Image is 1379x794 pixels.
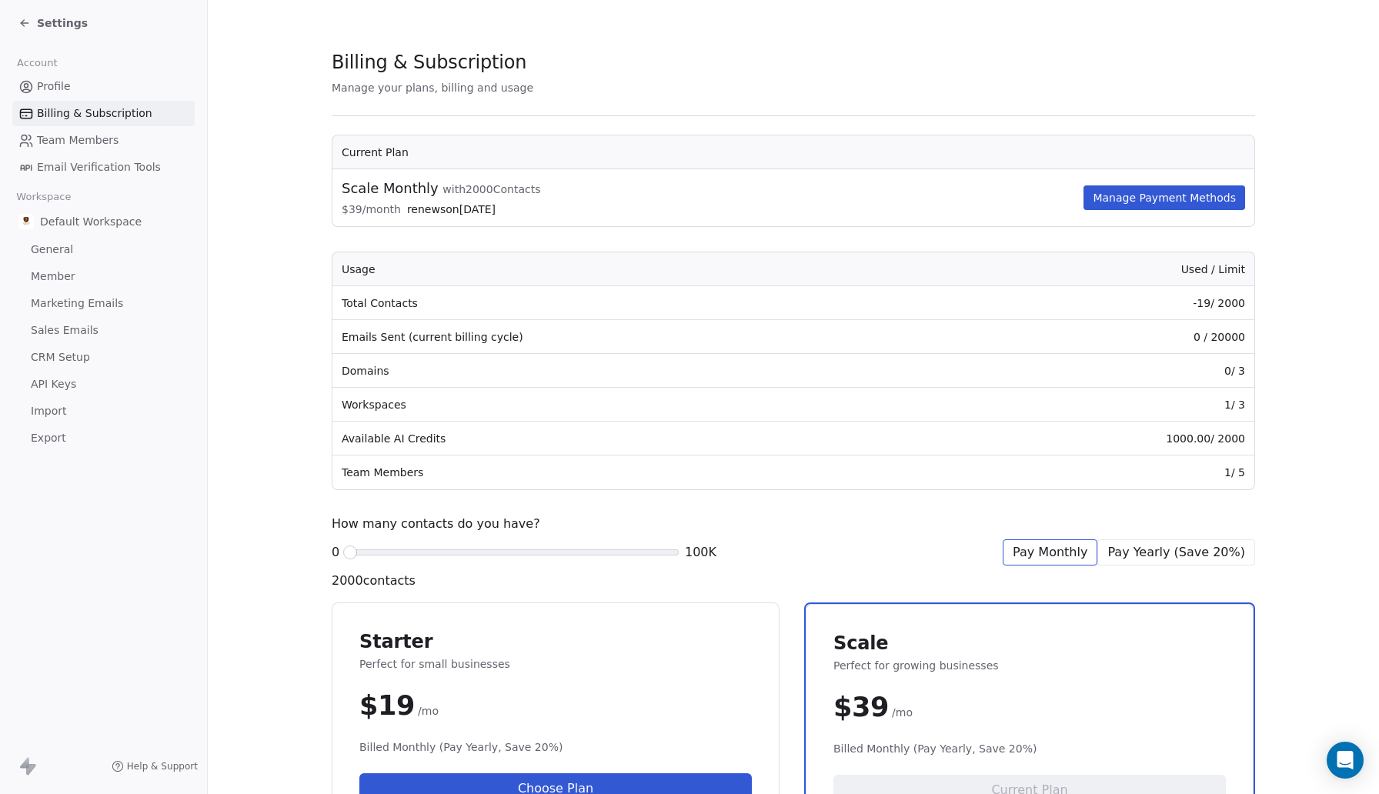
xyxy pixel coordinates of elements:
th: Used / Limit [952,252,1254,286]
span: Workspace [10,185,78,209]
td: -19 / 2000 [952,286,1254,320]
a: Marketing Emails [12,291,195,316]
span: Billed Monthly (Pay Yearly, Save 20%) [833,741,1226,756]
span: Pay Monthly [1013,543,1087,562]
a: Sales Emails [12,318,195,343]
span: Billing & Subscription [332,51,526,74]
a: Team Members [12,128,195,153]
span: Manage your plans, billing and usage [332,82,533,94]
span: Export [31,430,66,446]
span: Scale [833,632,1226,655]
span: Billed Monthly (Pay Yearly, Save 20%) [359,739,752,755]
td: 1 / 5 [952,455,1254,489]
span: 2000 contacts [332,572,416,590]
td: Domains [332,354,952,388]
a: Settings [18,15,88,31]
th: Usage [332,252,952,286]
th: Current Plan [332,135,1254,169]
span: Pay Yearly (Save 20%) [1107,543,1245,562]
div: Open Intercom Messenger [1327,742,1364,779]
a: General [12,237,195,262]
span: Default Workspace [40,214,142,229]
td: Workspaces [332,388,952,422]
a: Email Verification Tools [12,155,195,180]
span: $ 39 [833,692,889,722]
span: Profile [37,78,71,95]
span: Member [31,269,75,285]
a: CRM Setup [12,345,195,370]
span: $ 19 [359,690,415,721]
a: Help & Support [112,760,198,772]
span: /mo [892,705,913,720]
td: 0 / 20000 [952,320,1254,354]
span: Account [10,52,64,75]
span: with 2000 Contacts [442,183,540,195]
span: 100K [685,543,716,562]
a: Export [12,425,195,451]
span: Starter [359,630,752,653]
span: Marketing Emails [31,295,123,312]
a: API Keys [12,372,195,397]
span: Help & Support [127,760,198,772]
td: 0 / 3 [952,354,1254,388]
span: /mo [418,703,439,719]
span: 0 [332,543,339,562]
span: Perfect for small businesses [359,656,752,672]
a: Profile [12,74,195,99]
span: Perfect for growing businesses [833,658,1226,673]
a: Import [12,399,195,424]
span: Email Verification Tools [37,159,161,175]
button: Manage Payment Methods [1083,185,1245,210]
span: CRM Setup [31,349,90,365]
a: Member [12,264,195,289]
span: API Keys [31,376,76,392]
td: Team Members [332,455,952,489]
span: Sales Emails [31,322,98,339]
span: How many contacts do you have? [332,515,540,533]
td: 1 / 3 [952,388,1254,422]
td: 1000.00 / 2000 [952,422,1254,455]
td: Total Contacts [332,286,952,320]
span: Billing & Subscription [37,105,152,122]
span: $ 39 / month [342,202,1080,217]
span: renews on [DATE] [407,203,496,215]
td: Available AI Credits [332,422,952,455]
img: %C3%97%C2%9C%C3%97%C2%95%C3%97%C2%92%C3%97%C2%95%20%C3%97%C2%9E%C3%97%C2%9B%C3%97%C2%9C%C3%97%C2%... [18,214,34,229]
td: Emails Sent (current billing cycle) [332,320,952,354]
span: Team Members [37,132,119,148]
span: Settings [37,15,88,31]
span: Scale Monthly [342,178,540,198]
a: Billing & Subscription [12,101,195,126]
span: Import [31,403,66,419]
span: General [31,242,73,258]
